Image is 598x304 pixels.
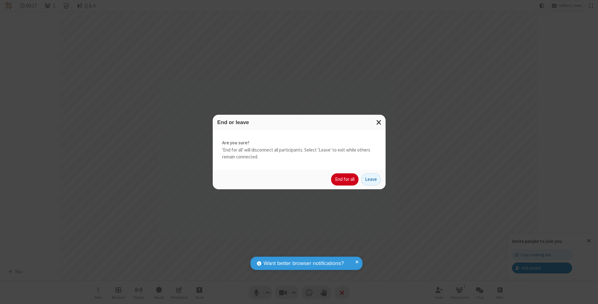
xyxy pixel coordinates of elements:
h3: End or leave [217,119,381,125]
div: 'End for all' will disconnect all participants. Select 'Leave' to exit while others remain connec... [213,130,386,170]
button: End for all [331,173,358,186]
button: Leave [361,173,381,186]
span: Want better browser notifications? [263,259,344,268]
button: Close modal [373,115,386,130]
strong: Are you sure? [222,139,376,147]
